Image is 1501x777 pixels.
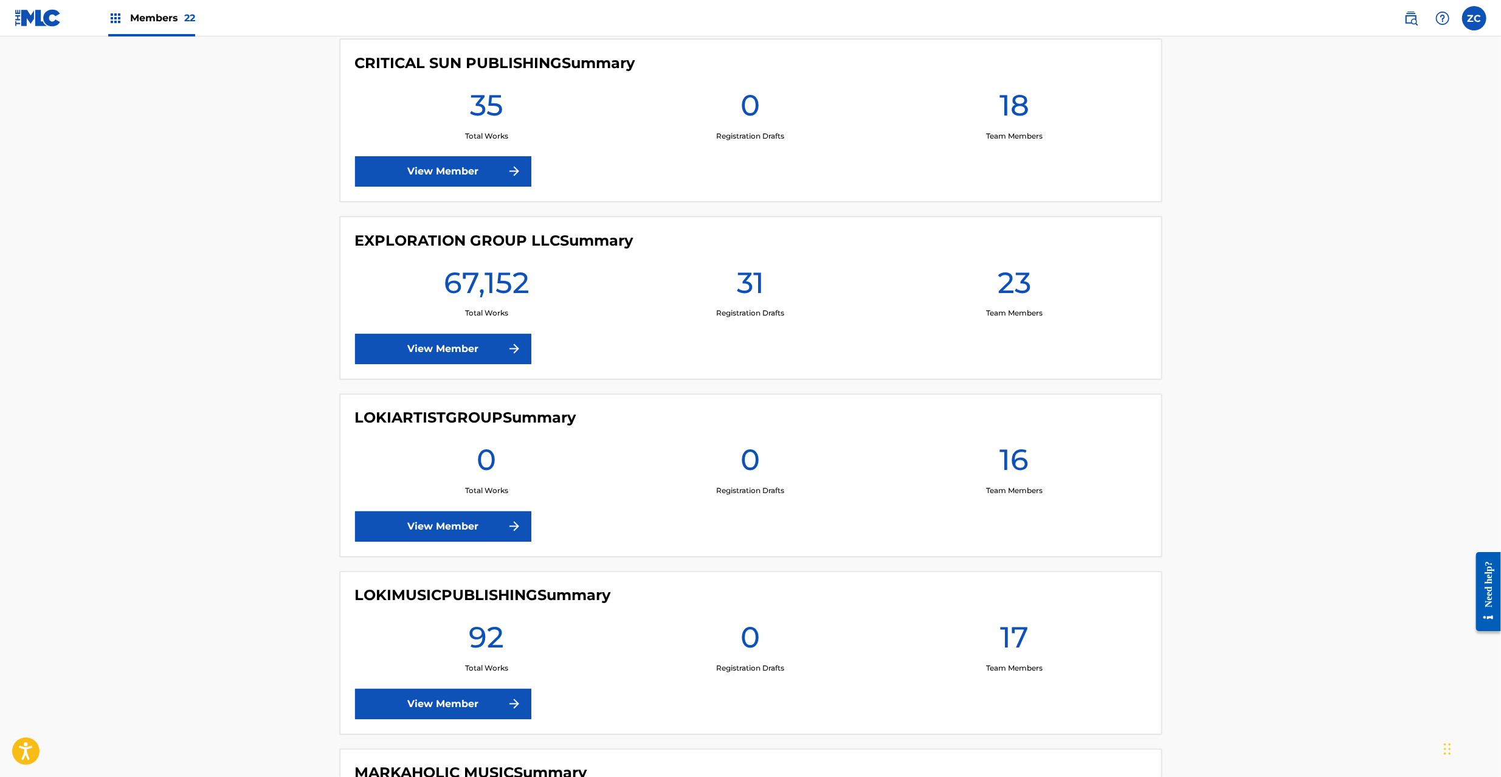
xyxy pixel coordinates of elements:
[355,232,633,250] h4: EXPLORATION GROUP LLC
[716,663,784,674] p: Registration Drafts
[465,131,508,142] p: Total Works
[507,164,522,179] img: f7272a7cc735f4ea7f67.svg
[355,334,531,364] a: View Member
[465,308,508,319] p: Total Works
[986,486,1043,497] p: Team Members
[15,9,61,27] img: MLC Logo
[737,264,764,308] h1: 31
[184,12,195,24] span: 22
[999,442,1029,486] h1: 16
[130,11,195,25] span: Members
[986,131,1043,142] p: Team Members
[1435,11,1450,26] img: help
[986,663,1043,674] p: Team Members
[507,342,522,356] img: f7272a7cc735f4ea7f67.svg
[355,54,635,72] h4: CRITICAL SUN PUBLISHING
[716,486,784,497] p: Registration Drafts
[998,264,1031,308] h1: 23
[1404,11,1418,26] img: search
[716,308,784,319] p: Registration Drafts
[740,620,760,663] h1: 0
[469,620,504,663] h1: 92
[444,264,530,308] h1: 67,152
[1467,543,1501,641] iframe: Resource Center
[355,587,611,605] h4: LOKIMUSICPUBLISHING
[1399,6,1423,30] a: Public Search
[740,442,760,486] h1: 0
[465,663,508,674] p: Total Works
[465,486,508,497] p: Total Works
[108,11,123,26] img: Top Rightsholders
[999,87,1029,131] h1: 18
[1000,620,1029,663] h1: 17
[507,697,522,711] img: f7272a7cc735f4ea7f67.svg
[355,409,576,427] h4: LOKIARTISTGROUP
[470,87,503,131] h1: 35
[477,442,496,486] h1: 0
[1462,6,1486,30] div: User Menu
[1440,719,1501,777] iframe: Chat Widget
[986,308,1043,319] p: Team Members
[716,131,784,142] p: Registration Drafts
[507,519,522,534] img: f7272a7cc735f4ea7f67.svg
[355,689,531,719] a: View Member
[1444,731,1451,767] div: Drag
[1430,6,1455,30] div: Help
[740,87,760,131] h1: 0
[355,156,531,187] a: View Member
[355,511,531,542] a: View Member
